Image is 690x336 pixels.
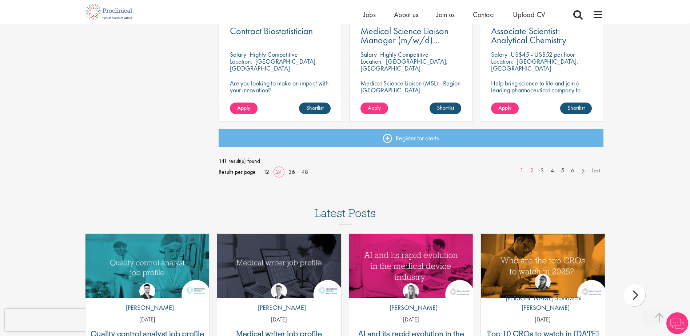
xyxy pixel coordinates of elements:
a: Link to a post [481,234,605,298]
a: Link to a post [85,234,210,298]
img: Top 10 CROs 2025 | Proclinical [481,234,605,298]
a: 3 [537,167,547,175]
img: Theodora Savlovschi - Wicks [535,274,551,290]
p: [DATE] [217,316,341,324]
a: Shortlist [560,103,592,114]
div: next [623,284,645,306]
span: Results per page [219,167,256,177]
p: [PERSON_NAME] Savlovschi - [PERSON_NAME] [481,293,605,312]
h3: Latest Posts [315,207,376,224]
a: Link to a post [349,234,473,298]
span: Location: [230,57,252,65]
span: Salary [360,50,377,59]
p: [GEOGRAPHIC_DATA], [GEOGRAPHIC_DATA] [360,57,448,72]
p: Are you looking to make an impact with your innovation? [230,80,331,93]
a: Apply [491,103,519,114]
a: Register for alerts [219,129,603,147]
p: Highly Competitive [250,50,298,59]
a: Contact [473,10,495,19]
a: Apply [360,103,388,114]
a: 2 [527,167,537,175]
span: 141 result(s) found [219,156,603,167]
span: Contract Biostatistician [230,25,313,37]
span: Salary [491,50,507,59]
p: [PERSON_NAME] [252,303,306,312]
img: quality control analyst job profile [85,234,210,298]
img: Medical writer job profile [217,234,341,298]
a: Link to a post [217,234,341,298]
img: Hannah Burke [403,283,419,299]
a: 5 [557,167,568,175]
span: Salary [230,50,246,59]
p: [DATE] [85,316,210,324]
a: 36 [286,168,298,176]
a: Join us [436,10,455,19]
a: Shortlist [299,103,331,114]
span: Apply [498,104,511,112]
a: Theodora Savlovschi - Wicks [PERSON_NAME] Savlovschi - [PERSON_NAME] [481,274,605,316]
a: Upload CV [513,10,545,19]
a: Medical Science Liaison Manager (m/w/d) Nephrologie [360,27,461,45]
p: [PERSON_NAME] [120,303,174,312]
a: 6 [567,167,578,175]
a: Contract Biostatistician [230,27,331,36]
a: Apply [230,103,258,114]
span: Location: [491,57,513,65]
img: George Watson [271,283,287,299]
a: Jobs [363,10,376,19]
p: Highly Competitive [380,50,428,59]
p: US$45 - US$52 per hour [511,50,575,59]
p: [GEOGRAPHIC_DATA], [GEOGRAPHIC_DATA] [491,57,578,72]
a: Hannah Burke [PERSON_NAME] [384,283,438,316]
p: [DATE] [349,316,473,324]
span: Medical Science Liaison Manager (m/w/d) Nephrologie [360,25,448,55]
span: Apply [237,104,250,112]
a: Shortlist [430,103,461,114]
a: Last [588,167,603,175]
img: AI and Its Impact on the Medical Device Industry | Proclinical [349,234,473,298]
img: Joshua Godden [139,283,155,299]
a: 4 [547,167,558,175]
img: Chatbot [666,312,688,334]
p: [DATE] [481,316,605,324]
p: [GEOGRAPHIC_DATA], [GEOGRAPHIC_DATA] [230,57,317,72]
p: [PERSON_NAME] [384,303,438,312]
a: George Watson [PERSON_NAME] [252,283,306,316]
p: Medical Science Liaison (MSL) - Region [GEOGRAPHIC_DATA] [360,80,461,93]
a: 48 [299,168,311,176]
p: Help bring science to life and join a leading pharmaceutical company to play a key role in delive... [491,80,592,114]
a: 24 [273,168,284,176]
a: About us [394,10,418,19]
a: Associate Scientist: Analytical Chemistry [491,27,592,45]
a: Joshua Godden [PERSON_NAME] [120,283,174,316]
iframe: reCAPTCHA [5,309,98,331]
a: 1 [516,167,527,175]
a: 12 [261,168,272,176]
span: Associate Scientist: Analytical Chemistry [491,25,566,46]
span: Apply [368,104,381,112]
span: Location: [360,57,383,65]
